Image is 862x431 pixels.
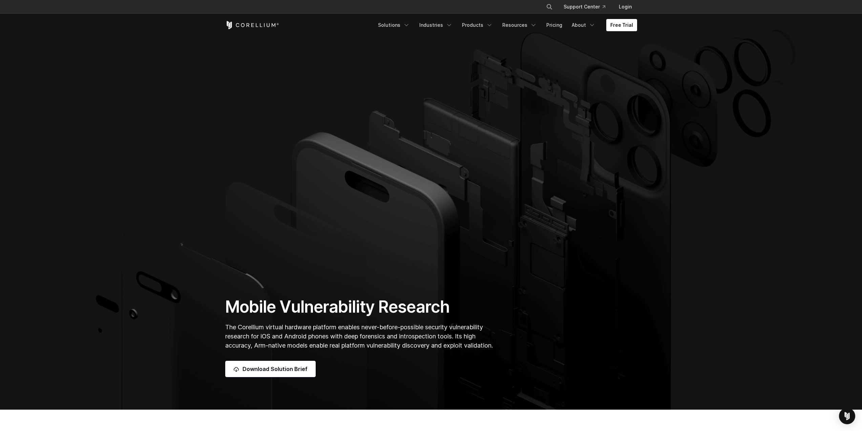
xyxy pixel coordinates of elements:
[374,19,637,31] div: Navigation Menu
[243,365,308,373] span: Download Solution Brief
[225,324,493,349] span: The Corellium virtual hardware platform enables never-before-possible security vulnerability rese...
[225,21,279,29] a: Corellium Home
[542,19,566,31] a: Pricing
[374,19,414,31] a: Solutions
[613,1,637,13] a: Login
[538,1,637,13] div: Navigation Menu
[606,19,637,31] a: Free Trial
[225,297,495,317] h1: Mobile Vulnerability Research
[558,1,611,13] a: Support Center
[415,19,457,31] a: Industries
[458,19,497,31] a: Products
[225,361,316,377] a: Download Solution Brief
[839,408,855,424] div: Open Intercom Messenger
[568,19,600,31] a: About
[498,19,541,31] a: Resources
[543,1,555,13] button: Search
